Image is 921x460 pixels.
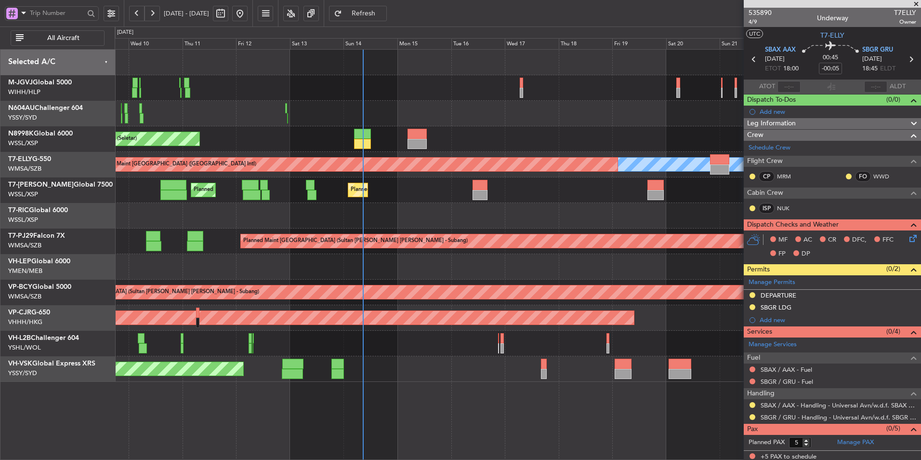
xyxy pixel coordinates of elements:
[8,156,32,162] span: T7-ELLY
[8,88,40,96] a: WIHH/HLP
[8,216,38,224] a: WSSL/XSP
[747,388,775,399] span: Handling
[862,45,893,55] span: SBGR GRU
[749,340,797,350] a: Manage Services
[749,438,785,447] label: Planned PAX
[8,113,37,122] a: YSSY/SYD
[873,172,895,181] a: WWD
[720,38,774,50] div: Sun 21
[778,249,786,259] span: FP
[855,171,871,182] div: FO
[823,53,838,63] span: 00:45
[559,38,613,50] div: Thu 18
[351,183,464,197] div: Planned Maint [GEOGRAPHIC_DATA] (Seletar)
[8,258,70,265] a: VH-LEPGlobal 6000
[8,207,68,214] a: T7-RICGlobal 6000
[890,82,906,92] span: ALDT
[760,108,916,116] div: Add new
[129,38,183,50] div: Wed 10
[8,284,32,290] span: VP-BCY
[886,264,900,274] span: (0/2)
[164,9,209,18] span: [DATE] - [DATE]
[777,81,801,93] input: --:--
[8,130,34,137] span: N8998K
[8,181,74,188] span: T7-[PERSON_NAME]
[8,360,32,367] span: VH-VSK
[8,309,31,316] span: VP-CJR
[747,156,783,167] span: Flight Crew
[8,105,83,111] a: N604AUChallenger 604
[862,64,878,74] span: 18:45
[26,35,101,41] span: All Aircraft
[747,326,772,338] span: Services
[11,30,105,46] button: All Aircraft
[747,219,839,230] span: Dispatch Checks and Weather
[747,264,770,275] span: Permits
[759,82,775,92] span: ATOT
[8,164,41,173] a: WMSA/SZB
[820,30,844,41] span: T7-ELLY
[8,130,73,137] a: N8998KGlobal 6000
[8,190,38,199] a: WSSL/XSP
[28,285,259,299] div: Unplanned Maint [GEOGRAPHIC_DATA] (Sultan [PERSON_NAME] [PERSON_NAME] - Subang)
[852,235,867,245] span: DFC,
[8,335,79,341] a: VH-L2BChallenger 604
[749,8,772,18] span: 535890
[783,64,799,74] span: 18:00
[882,235,894,245] span: FFC
[747,424,758,435] span: Pax
[777,172,799,181] a: MRM
[8,139,38,148] a: WSSL/XSP
[8,79,72,86] a: M-JGVJGlobal 5000
[778,235,788,245] span: MF
[777,204,799,213] a: NUK
[747,352,760,364] span: Fuel
[761,303,791,311] div: SBGR LDG
[344,10,383,17] span: Refresh
[765,64,781,74] span: ETOT
[828,235,836,245] span: CR
[761,365,812,374] a: SBAX / AAX - Fuel
[8,318,42,326] a: VHHH/HKG
[343,38,397,50] div: Sun 14
[747,130,763,141] span: Crew
[886,423,900,433] span: (0/5)
[8,369,37,378] a: YSSY/SYD
[8,284,71,290] a: VP-BCYGlobal 5000
[8,309,50,316] a: VP-CJRG-650
[749,143,790,153] a: Schedule Crew
[761,401,916,409] a: SBAX / AAX - Handling - Universal Avn/w.d.f. SBAX / AAX
[8,232,65,239] a: T7-PJ29Falcon 7X
[761,291,796,299] div: DEPARTURE
[8,105,35,111] span: N604AU
[8,360,95,367] a: VH-VSKGlobal Express XRS
[397,38,451,50] div: Mon 15
[8,267,42,275] a: YMEN/MEB
[8,232,33,239] span: T7-PJ29
[243,234,468,248] div: Planned Maint [GEOGRAPHIC_DATA] (Sultan [PERSON_NAME] [PERSON_NAME] - Subang)
[886,326,900,337] span: (0/4)
[194,183,289,197] div: Planned Maint Dubai (Al Maktoum Intl)
[765,45,796,55] span: SBAX AAX
[451,38,505,50] div: Tue 16
[8,207,29,214] span: T7-RIC
[886,95,900,105] span: (0/0)
[747,95,796,106] span: Dispatch To-Dos
[803,235,812,245] span: AC
[8,79,33,86] span: M-JGVJ
[8,156,51,162] a: T7-ELLYG-550
[236,38,290,50] div: Fri 12
[290,38,344,50] div: Sat 13
[117,28,133,37] div: [DATE]
[747,188,783,199] span: Cabin Crew
[749,18,772,26] span: 4/9
[759,171,775,182] div: CP
[183,38,237,50] div: Thu 11
[30,6,84,20] input: Trip Number
[802,249,810,259] span: DP
[880,64,895,74] span: ELDT
[837,438,874,447] a: Manage PAX
[746,29,763,38] button: UTC
[862,54,882,64] span: [DATE]
[747,118,796,129] span: Leg Information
